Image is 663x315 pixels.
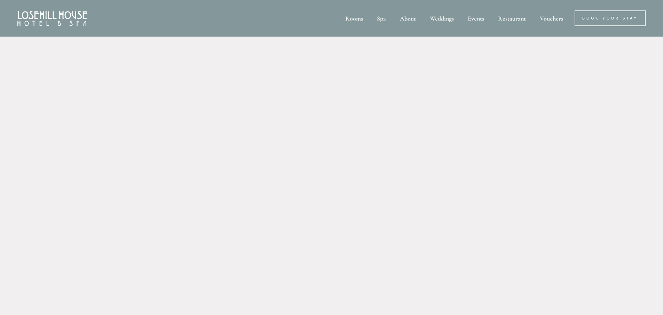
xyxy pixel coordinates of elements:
[492,10,532,26] div: Restaurant
[424,10,460,26] div: Weddings
[371,10,392,26] div: Spa
[339,10,369,26] div: Rooms
[461,10,490,26] div: Events
[534,10,569,26] a: Vouchers
[575,10,646,26] a: Book Your Stay
[394,10,422,26] div: About
[17,11,87,26] img: Losehill House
